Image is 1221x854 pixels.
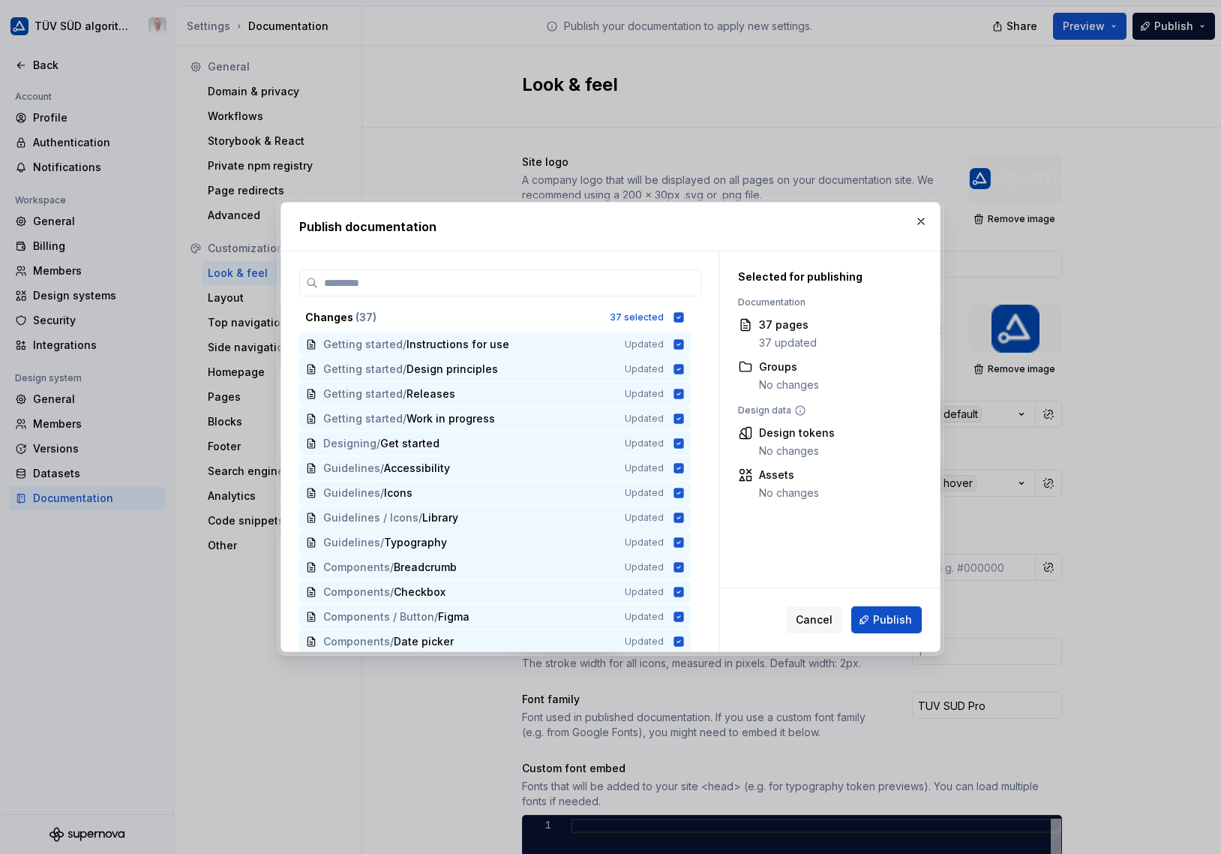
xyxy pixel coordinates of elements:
span: Checkbox [394,585,445,600]
span: / [403,386,406,401]
h2: Publish documentation [299,218,922,236]
span: Guidelines [323,535,380,550]
div: Groups [759,359,819,374]
span: / [403,337,406,352]
div: Documentation [738,296,904,308]
div: 37 pages [759,317,817,332]
div: Assets [759,468,819,483]
span: Updated [625,537,664,549]
span: Updated [625,388,664,400]
span: Designing [323,436,376,451]
span: Get started [380,436,439,451]
span: Figma [438,609,469,624]
span: Work in progress [406,411,495,426]
span: Updated [625,561,664,573]
span: Design principles [406,362,498,377]
span: Updated [625,487,664,499]
div: 37 selected [610,311,664,323]
span: Getting started [323,337,403,352]
div: Selected for publishing [738,269,904,284]
span: Icons [384,486,414,501]
span: Updated [625,586,664,598]
div: No changes [759,444,835,459]
span: / [380,461,384,476]
span: / [434,609,438,624]
span: Components / Button [323,609,434,624]
span: Publish [873,612,912,627]
span: Getting started [323,411,403,426]
span: Updated [625,611,664,623]
span: Components [323,560,390,575]
span: Updated [625,438,664,450]
button: Publish [851,606,922,633]
span: Updated [625,338,664,350]
span: / [403,411,406,426]
span: Getting started [323,386,403,401]
span: ( 37 ) [355,311,376,323]
span: Breadcrumb [394,560,457,575]
span: Guidelines [323,486,380,501]
button: Cancel [786,606,842,633]
span: Instructions for use [406,337,509,352]
span: Updated [625,512,664,524]
span: / [403,362,406,377]
div: Design data [738,404,904,416]
span: Updated [625,462,664,474]
span: Date picker [394,634,454,649]
span: Components [323,585,390,600]
span: Updated [625,413,664,425]
span: Cancel [796,612,832,627]
span: Accessibility [384,461,450,476]
span: Updated [625,636,664,648]
span: Components [323,634,390,649]
span: / [376,436,380,451]
span: / [390,585,394,600]
span: Library [422,510,458,525]
span: / [390,560,394,575]
span: / [380,535,384,550]
div: No changes [759,377,819,392]
div: Design tokens [759,425,835,441]
div: Changes [305,310,601,325]
div: 37 updated [759,335,817,350]
span: / [380,486,384,501]
span: / [418,510,422,525]
span: Updated [625,363,664,375]
span: / [390,634,394,649]
span: Getting started [323,362,403,377]
span: Releases [406,386,455,401]
span: Typography [384,535,447,550]
span: Guidelines [323,461,380,476]
div: No changes [759,486,819,501]
span: Guidelines / Icons [323,510,418,525]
